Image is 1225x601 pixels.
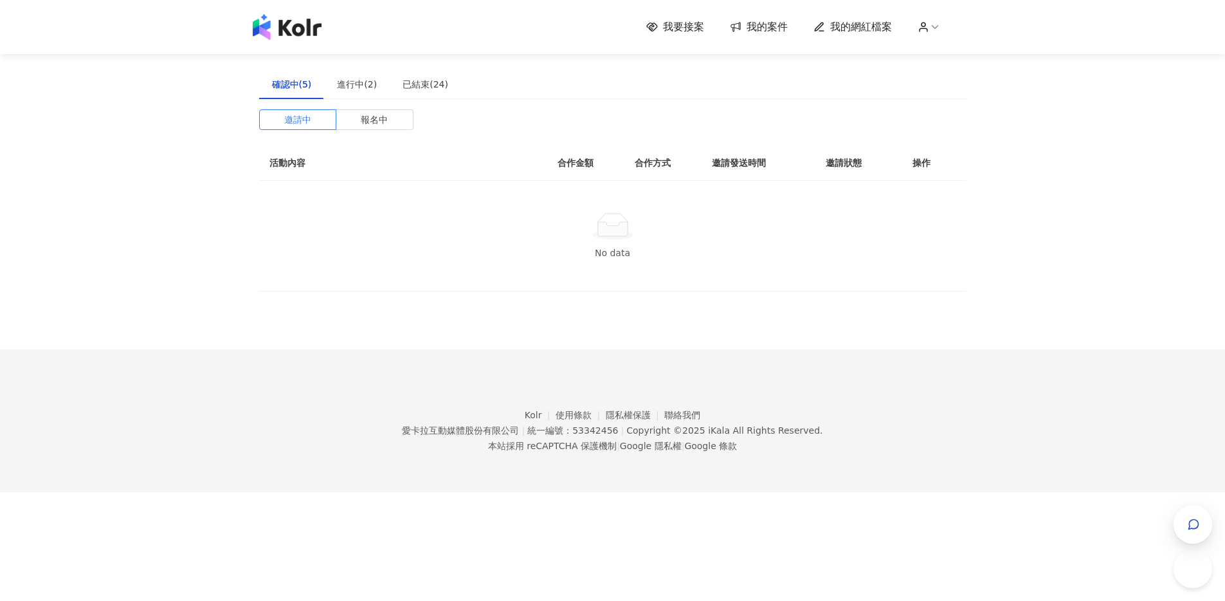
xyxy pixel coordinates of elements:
div: 統一編號：53342456 [527,425,618,436]
span: | [522,425,525,436]
div: Copyright © 2025 All Rights Reserved. [626,425,822,436]
th: 邀請狀態 [815,145,902,181]
div: 進行中(2) [337,77,377,91]
div: 確認中(5) [272,77,312,91]
a: iKala [708,425,730,436]
div: 愛卡拉互動媒體股份有限公司 [402,425,519,436]
a: 使用條款 [556,410,606,420]
a: 聯絡我們 [664,410,700,420]
div: 已結束(24) [403,77,448,91]
img: logo [253,14,322,40]
a: 我的案件 [730,20,788,34]
iframe: Help Scout Beacon - Open [1174,550,1212,588]
th: 合作金額 [547,145,624,181]
div: No data [275,246,951,260]
span: | [617,441,620,451]
span: 我要接案 [663,20,704,34]
th: 操作 [902,145,966,181]
a: 隱私權保護 [606,410,665,420]
a: 我的網紅檔案 [813,20,892,34]
span: 我的網紅檔案 [830,20,892,34]
span: 邀請中 [284,110,311,129]
span: | [621,425,624,436]
a: Kolr [525,410,556,420]
a: 我要接案 [646,20,704,34]
span: 我的案件 [747,20,788,34]
span: 本站採用 reCAPTCHA 保護機制 [488,438,737,454]
span: 報名中 [361,110,388,129]
span: | [682,441,685,451]
th: 活動內容 [259,145,516,181]
a: Google 條款 [684,441,737,451]
a: Google 隱私權 [620,441,682,451]
th: 合作方式 [624,145,702,181]
th: 邀請發送時間 [702,145,815,181]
